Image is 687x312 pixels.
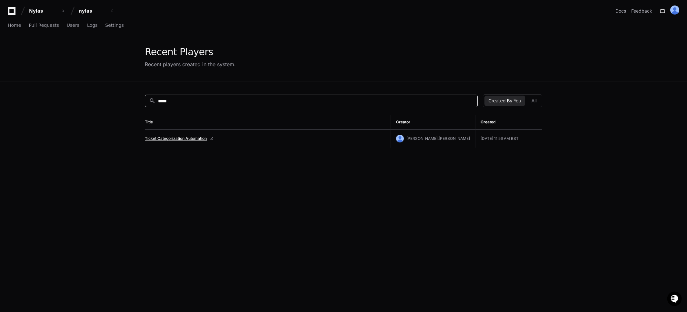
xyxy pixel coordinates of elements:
[6,6,19,19] img: PlayerZero
[145,136,207,141] a: Ticket Categorization Automation
[29,8,57,14] div: Nylas
[528,96,541,106] button: All
[87,18,97,33] a: Logs
[145,46,236,58] div: Recent Players
[76,5,117,17] button: nylas
[6,48,18,60] img: 1736555170064-99ba0984-63c1-480f-8ee9-699278ef63ed
[475,130,542,148] td: [DATE] 11:56 AM BST
[67,23,79,27] span: Users
[105,23,124,27] span: Settings
[406,136,470,141] span: [PERSON_NAME].[PERSON_NAME]
[145,60,236,68] div: Recent players created in the system.
[475,115,542,130] th: Created
[149,98,155,104] mat-icon: search
[45,68,78,73] a: Powered byPylon
[110,50,117,58] button: Start new chat
[29,23,59,27] span: Pull Requests
[670,5,679,15] img: ALV-UjUTLTKDo2-V5vjG4wR1buipwogKm1wWuvNrTAMaancOL2w8d8XiYMyzUPCyapUwVg1DhQ_h_MBM3ufQigANgFbfgRVfo...
[105,18,124,33] a: Settings
[484,96,525,106] button: Created By You
[8,18,21,33] a: Home
[64,68,78,73] span: Pylon
[666,291,684,308] iframe: Open customer support
[29,18,59,33] a: Pull Requests
[6,26,117,36] div: Welcome
[26,5,68,17] button: Nylas
[22,48,106,55] div: Start new chat
[87,23,97,27] span: Logs
[22,55,82,60] div: We're available if you need us!
[396,135,404,142] img: ALV-UjUTLTKDo2-V5vjG4wR1buipwogKm1wWuvNrTAMaancOL2w8d8XiYMyzUPCyapUwVg1DhQ_h_MBM3ufQigANgFbfgRVfo...
[67,18,79,33] a: Users
[8,23,21,27] span: Home
[79,8,106,14] div: nylas
[391,115,475,130] th: Creator
[145,115,391,130] th: Title
[615,8,626,14] a: Docs
[631,8,652,14] button: Feedback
